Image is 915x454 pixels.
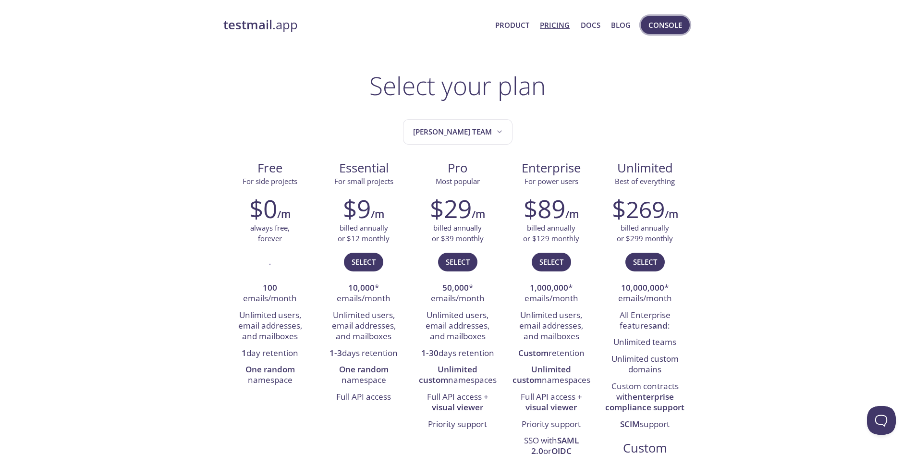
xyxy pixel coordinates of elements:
[231,160,309,176] span: Free
[418,345,497,362] li: days retention
[413,125,504,138] span: [PERSON_NAME] team
[231,280,310,307] li: emails/month
[605,280,684,307] li: * emails/month
[641,16,690,34] button: Console
[512,345,591,362] li: retention
[620,418,640,429] strong: SCIM
[343,194,371,223] h2: $9
[605,391,684,413] strong: enterprise compliance support
[418,417,497,433] li: Priority support
[231,345,310,362] li: day retention
[581,19,600,31] a: Docs
[512,307,591,345] li: Unlimited users, email addresses, and mailboxes
[626,194,665,225] span: 269
[611,19,631,31] a: Blog
[418,307,497,345] li: Unlimited users, email addresses, and mailboxes
[432,223,484,244] p: billed annually or $39 monthly
[652,320,668,331] strong: and
[277,206,291,222] h6: /m
[430,194,472,223] h2: $29
[540,19,570,31] a: Pricing
[512,417,591,433] li: Priority support
[621,282,664,293] strong: 10,000,000
[625,253,665,271] button: Select
[329,347,342,358] strong: 1-3
[250,223,290,244] p: always free, forever
[338,223,390,244] p: billed annually or $12 monthly
[348,282,375,293] strong: 10,000
[525,402,577,413] strong: visual viewer
[605,351,684,379] li: Unlimited custom domains
[617,223,673,244] p: billed annually or $299 monthly
[242,347,246,358] strong: 1
[442,282,469,293] strong: 50,000
[665,206,678,222] h6: /m
[524,194,565,223] h2: $89
[263,282,277,293] strong: 100
[605,307,684,335] li: All Enterprise features :
[223,16,272,33] strong: testmail
[418,280,497,307] li: * emails/month
[418,362,497,389] li: namespaces
[324,389,403,405] li: Full API access
[539,256,563,268] span: Select
[436,176,480,186] span: Most popular
[633,256,657,268] span: Select
[223,17,488,33] a: testmail.app
[523,223,579,244] p: billed annually or $129 monthly
[518,347,549,358] strong: Custom
[615,176,675,186] span: Best of everything
[648,19,682,31] span: Console
[612,194,665,223] h2: $
[231,307,310,345] li: Unlimited users, email addresses, and mailboxes
[605,379,684,417] li: Custom contracts with
[605,334,684,351] li: Unlimited teams
[324,345,403,362] li: days retention
[418,160,497,176] span: Pro
[419,364,478,385] strong: Unlimited custom
[339,364,389,375] strong: One random
[605,417,684,433] li: support
[530,282,568,293] strong: 1,000,000
[617,160,673,176] span: Unlimited
[525,176,578,186] span: For power users
[512,280,591,307] li: * emails/month
[532,253,571,271] button: Select
[512,364,572,385] strong: Unlimited custom
[243,176,297,186] span: For side projects
[472,206,485,222] h6: /m
[325,160,403,176] span: Essential
[495,19,529,31] a: Product
[432,402,483,413] strong: visual viewer
[245,364,295,375] strong: One random
[421,347,439,358] strong: 1-30
[324,280,403,307] li: * emails/month
[867,406,896,435] iframe: Help Scout Beacon - Open
[418,389,497,417] li: Full API access +
[324,362,403,389] li: namespace
[352,256,376,268] span: Select
[231,362,310,389] li: namespace
[438,253,477,271] button: Select
[369,71,546,100] h1: Select your plan
[403,119,512,145] button: CAGAN's team
[446,256,470,268] span: Select
[565,206,579,222] h6: /m
[512,160,590,176] span: Enterprise
[344,253,383,271] button: Select
[334,176,393,186] span: For small projects
[512,362,591,389] li: namespaces
[371,206,384,222] h6: /m
[324,307,403,345] li: Unlimited users, email addresses, and mailboxes
[512,389,591,417] li: Full API access +
[249,194,277,223] h2: $0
